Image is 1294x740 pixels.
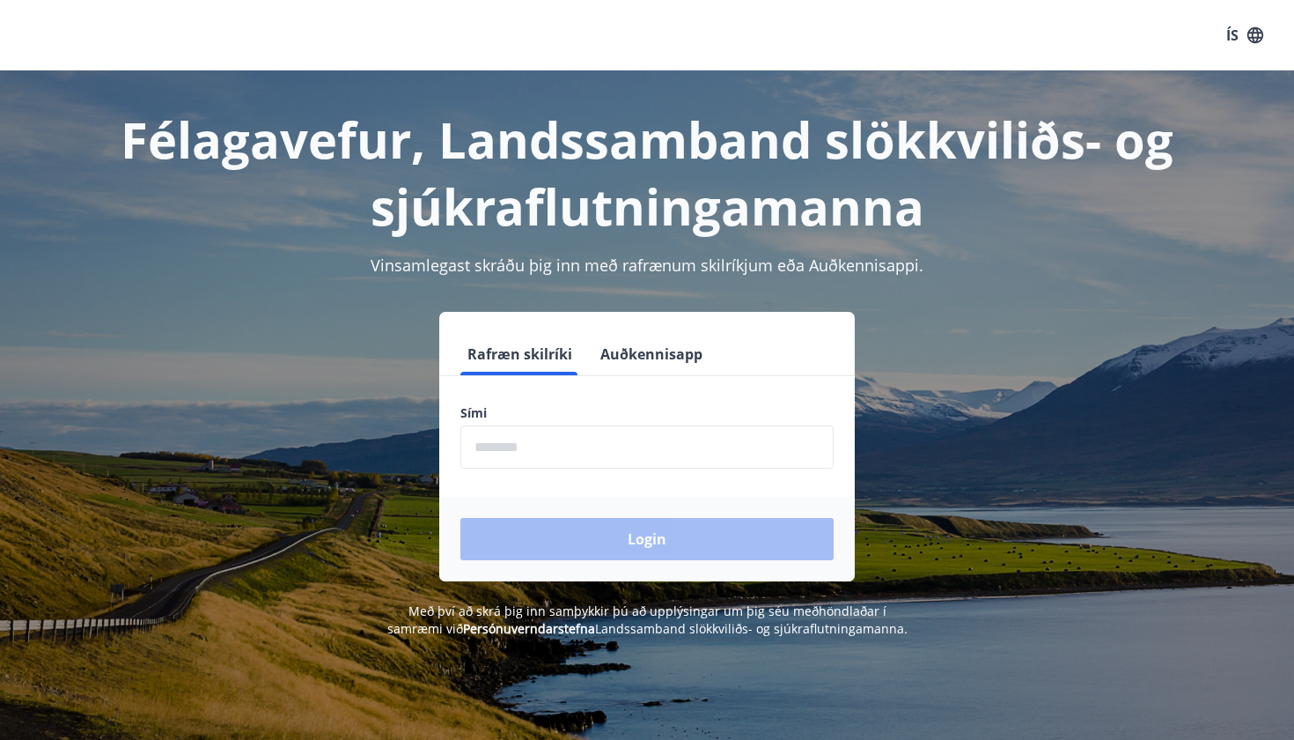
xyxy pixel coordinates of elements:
[34,106,1260,240] h1: Félagavefur, Landssamband slökkviliðs- og sjúkraflutningamanna
[593,333,709,375] button: Auðkennisapp
[387,603,908,637] span: Með því að skrá þig inn samþykkir þú að upplýsingar um þig séu meðhöndlaðar í samræmi við Landssa...
[460,404,834,422] label: Sími
[1217,19,1273,51] button: ÍS
[463,620,595,637] a: Persónuverndarstefna
[460,333,579,375] button: Rafræn skilríki
[371,255,923,276] span: Vinsamlegast skráðu þig inn með rafrænum skilríkjum eða Auðkennisappi.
